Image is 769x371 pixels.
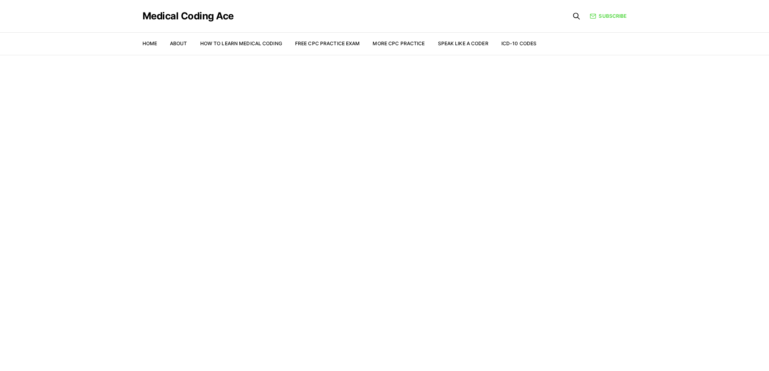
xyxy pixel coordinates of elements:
a: ICD-10 Codes [501,40,536,46]
a: Free CPC Practice Exam [295,40,360,46]
a: Medical Coding Ace [142,11,234,21]
a: Home [142,40,157,46]
a: About [170,40,187,46]
a: Subscribe [590,13,627,20]
a: How to Learn Medical Coding [200,40,282,46]
a: More CPC Practice [373,40,425,46]
a: Speak Like a Coder [438,40,488,46]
